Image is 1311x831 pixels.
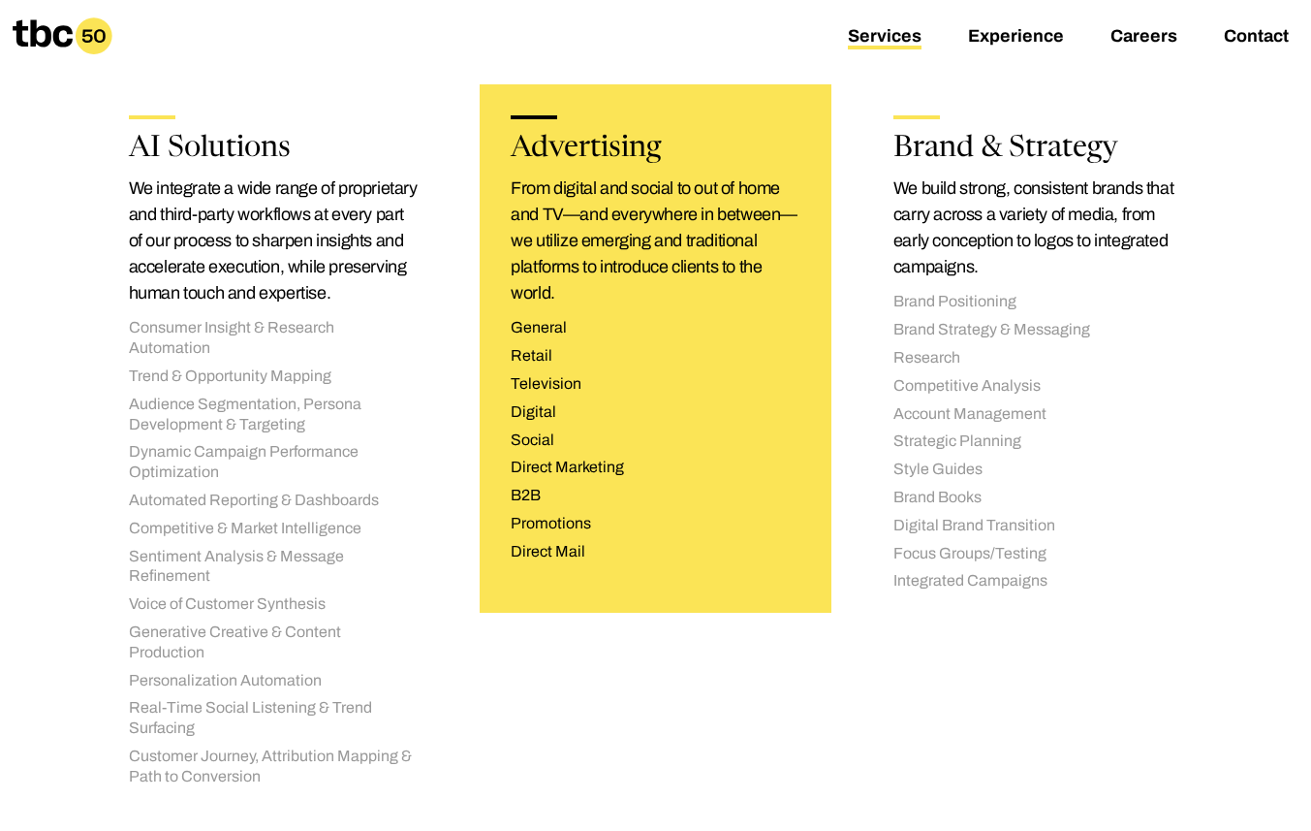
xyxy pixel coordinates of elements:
a: Contact [1224,26,1289,49]
li: Competitive Analysis [893,376,1183,397]
h2: Advertising [511,135,800,164]
li: Competitive & Market Intelligence [129,519,419,539]
li: Style Guides [893,460,1183,480]
li: Research [893,348,1183,368]
a: Careers [1110,26,1177,49]
li: Strategic Planning [893,431,1183,452]
li: Direct Mail [511,542,800,562]
h2: AI Solutions [129,135,419,164]
li: Trend & Opportunity Mapping [129,367,419,387]
li: Digital [511,402,800,423]
li: Account Management [893,404,1183,425]
li: Direct Marketing [511,458,800,478]
li: Real-Time Social Listening & Trend Surfacing [129,698,419,739]
li: Generative Creative & Content Production [129,623,419,663]
a: Experience [968,26,1064,49]
li: Dynamic Campaign Performance Optimization [129,442,419,483]
li: Automated Reporting & Dashboards [129,491,419,511]
li: B2B [511,486,800,506]
li: Social [511,431,800,451]
li: Promotions [511,514,800,534]
li: Brand Strategy & Messaging [893,320,1183,340]
li: Brand Positioning [893,292,1183,312]
p: From digital and social to out of home and TV—and everywhere in between—we utilize emerging and t... [511,176,800,306]
li: Consumer Insight & Research Automation [129,318,419,359]
li: Retail [511,346,800,367]
li: Sentiment Analysis & Message Refinement [129,547,419,588]
li: Audience Segmentation, Persona Development & Targeting [129,395,419,435]
li: Personalization Automation [129,671,419,691]
p: We build strong, consistent brands that carry across a variety of media, from early conception to... [893,176,1183,280]
li: Customer Journey, Attribution Mapping & Path to Conversion [129,747,419,787]
h2: Brand & Strategy [893,135,1183,164]
li: Television [511,374,800,395]
li: Integrated Campaigns [893,571,1183,591]
li: Voice of Customer Synthesis [129,594,419,615]
li: Digital Brand Transition [893,516,1183,536]
p: We integrate a wide range of proprietary and third-party workflows at every part of our process t... [129,176,419,306]
a: Services [848,26,921,49]
li: Brand Books [893,488,1183,508]
li: Focus Groups/Testing [893,544,1183,564]
li: General [511,318,800,338]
